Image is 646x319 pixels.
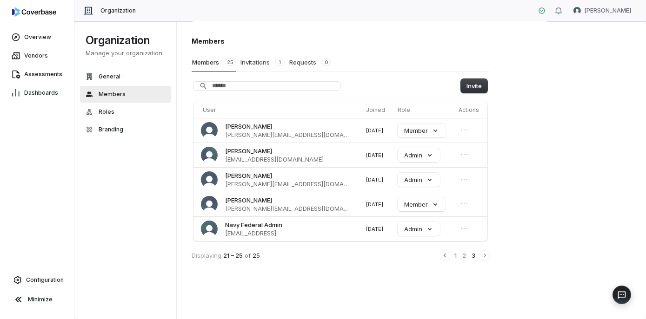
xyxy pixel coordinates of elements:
button: Admin [398,148,440,162]
a: Overview [2,29,72,46]
h1: Organization [86,33,166,48]
span: [PERSON_NAME][EMAIL_ADDRESS][DOMAIN_NAME] [225,204,350,213]
button: Open menu [459,223,470,234]
a: Vendors [2,47,72,64]
th: Role [394,102,455,118]
span: Navy Federal Admin [225,221,282,229]
img: Michelle Drake [201,196,218,213]
img: Navy Federal Admin [201,221,218,237]
button: Member [398,124,446,137]
button: Admin [398,173,440,187]
button: 3 [471,250,476,260]
span: [PERSON_NAME][EMAIL_ADDRESS][DOMAIN_NAME] [225,130,350,139]
span: [DATE] [366,176,384,183]
button: Member [398,197,446,211]
span: Assessments [24,71,62,78]
button: Invite [461,79,487,93]
a: Assessments [2,66,72,83]
span: 25 [253,252,260,259]
span: Minimize [28,296,53,303]
button: Requests [289,53,332,71]
span: [EMAIL_ADDRESS][DOMAIN_NAME] [225,155,324,163]
a: Dashboards [2,85,72,101]
img: Adam Hauseman [201,122,218,139]
button: Open menu [459,174,470,185]
span: [DATE] [366,127,384,134]
img: Michael Violante [201,171,218,188]
h1: Members [192,36,489,46]
span: 0 [322,59,331,66]
button: Invitations [240,53,285,71]
span: Displaying [192,252,221,259]
span: Overview [24,33,51,41]
span: [DATE] [366,201,384,208]
th: User [193,102,363,118]
span: [PERSON_NAME] [585,7,631,14]
span: [PERSON_NAME] [225,171,272,180]
img: Curtis Nohl avatar [573,7,581,14]
span: [EMAIL_ADDRESS] [225,229,282,237]
span: [PERSON_NAME] [225,147,272,155]
span: Branding [99,126,123,133]
span: [DATE] [366,226,384,232]
span: [PERSON_NAME] [225,122,272,130]
button: Curtis Nohl avatar[PERSON_NAME] [568,4,637,18]
span: Members [99,91,126,98]
button: Open menu [459,198,470,209]
span: [DATE] [366,152,384,158]
span: Organization [100,7,136,14]
th: Actions [455,102,487,118]
button: Members [80,86,171,103]
button: General [80,68,171,85]
span: 25 [225,59,236,66]
span: of [245,252,251,259]
span: Configuration [26,276,64,284]
a: Configuration [4,272,70,288]
th: Joined [363,102,394,118]
span: [PERSON_NAME][EMAIL_ADDRESS][DOMAIN_NAME] [225,180,350,188]
span: Dashboards [24,89,58,97]
span: [PERSON_NAME] [225,196,272,204]
button: Members [192,53,236,72]
span: 1 [275,59,285,66]
span: Roles [99,108,114,116]
button: 2 [461,250,467,260]
span: 21 – 25 [223,252,243,259]
button: Admin [398,222,440,236]
button: Open menu [459,149,470,160]
button: Branding [80,121,171,138]
button: Previous [440,251,450,260]
img: Akshar Thakkar [201,147,218,163]
button: Minimize [4,290,70,309]
input: Search [193,82,340,90]
span: Vendors [24,52,48,59]
button: 1 [453,250,458,260]
p: Manage your organization. [86,49,166,57]
img: logo-D7KZi-bG.svg [12,7,56,17]
span: General [99,73,120,80]
button: Open menu [459,124,470,136]
button: Roles [80,104,171,120]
